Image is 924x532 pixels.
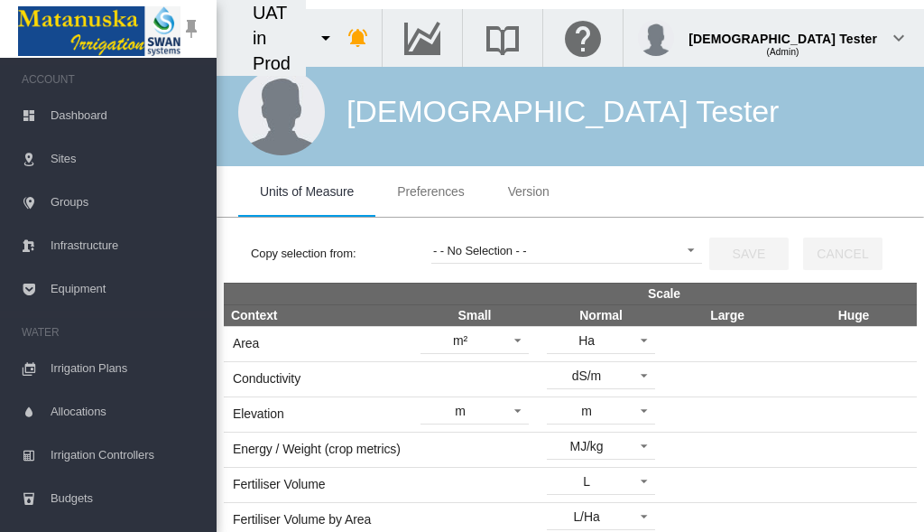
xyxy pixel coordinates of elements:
[709,238,789,270] button: Save
[51,94,202,137] span: Dashboard
[561,27,605,49] md-icon: Click here for help
[224,397,411,432] td: Elevation
[308,20,344,56] button: icon-menu-down
[638,20,674,56] img: profile.jpg
[455,404,466,418] div: m
[260,184,354,199] span: Units of Measure
[224,326,411,361] td: Area
[51,347,202,390] span: Irrigation Plans
[224,304,411,326] th: Context
[224,361,411,397] td: Conductivity
[578,333,595,348] div: Ha
[481,27,524,49] md-icon: Search the knowledge base
[22,318,202,347] span: WATER
[411,304,538,326] th: Small
[583,474,590,489] div: L
[570,439,604,453] div: MJ/kg
[401,27,444,49] md-icon: Go to the Data Hub
[18,6,180,56] img: Matanuska_LOGO.png
[790,304,917,326] th: Huge
[51,434,202,477] span: Irrigation Controllers
[346,90,779,134] div: [DEMOGRAPHIC_DATA] Tester
[51,224,202,267] span: Infrastructure
[340,20,376,56] button: icon-bell-ring
[224,432,411,467] td: Energy / Weight (crop metrics)
[51,477,202,520] span: Budgets
[888,27,910,49] md-icon: icon-chevron-down
[51,137,202,181] span: Sites
[581,404,592,418] div: m
[803,238,882,270] button: Cancel
[51,390,202,434] span: Allocations
[688,23,877,41] div: [DEMOGRAPHIC_DATA] Tester
[624,9,924,67] button: [DEMOGRAPHIC_DATA] Tester (Admin) icon-chevron-down
[573,509,599,524] div: L/Ha
[224,467,411,502] td: Fertiliser Volume
[433,244,526,257] div: - - No Selection - -
[180,18,202,40] md-icon: icon-pin
[22,65,202,94] span: ACCOUNT
[538,304,664,326] th: Normal
[453,333,467,348] div: m²
[411,283,917,304] th: Scale
[251,246,431,262] label: Copy selection from:
[767,47,799,57] span: (Admin)
[51,267,202,311] span: Equipment
[664,304,790,326] th: Large
[397,184,464,199] span: Preferences
[347,27,369,49] md-icon: icon-bell-ring
[508,184,550,199] span: Version
[572,369,601,383] div: dS/m
[238,69,325,155] img: male.jpg
[315,27,337,49] md-icon: icon-menu-down
[51,181,202,224] span: Groups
